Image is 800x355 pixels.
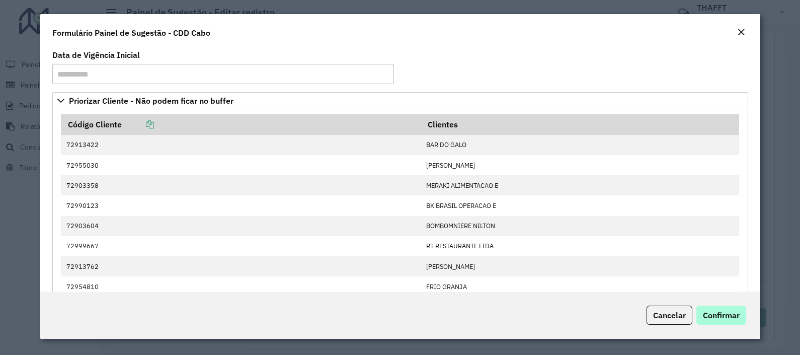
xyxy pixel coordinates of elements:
td: MERAKI ALIMENTACAO E [421,175,739,195]
td: BOMBOMNIERE NILTON [421,216,739,236]
td: [PERSON_NAME] [421,155,739,175]
button: Confirmar [696,306,746,325]
button: Cancelar [647,306,692,325]
td: 72954810 [61,276,421,297]
td: 72903358 [61,175,421,195]
td: [PERSON_NAME] [421,256,739,276]
span: Cancelar [653,310,686,320]
span: Confirmar [703,310,740,320]
td: RT RESTAURANTE LTDA [421,236,739,256]
button: Close [734,26,748,39]
a: Priorizar Cliente - Não podem ficar no buffer [52,92,748,109]
td: FRIO GRANJA [421,276,739,297]
em: Fechar [737,28,745,36]
th: Código Cliente [61,114,421,135]
td: BK BRASIL OPERACAO E [421,195,739,216]
td: 72913422 [61,135,421,155]
h4: Formulário Painel de Sugestão - CDD Cabo [52,27,210,39]
td: BAR DO GALO [421,135,739,155]
label: Data de Vigência Inicial [52,49,140,61]
td: 72955030 [61,155,421,175]
td: 72913762 [61,256,421,276]
a: Copiar [122,119,154,129]
td: 72990123 [61,195,421,216]
span: Priorizar Cliente - Não podem ficar no buffer [69,97,233,105]
td: 72903604 [61,216,421,236]
td: 72999667 [61,236,421,256]
th: Clientes [421,114,739,135]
